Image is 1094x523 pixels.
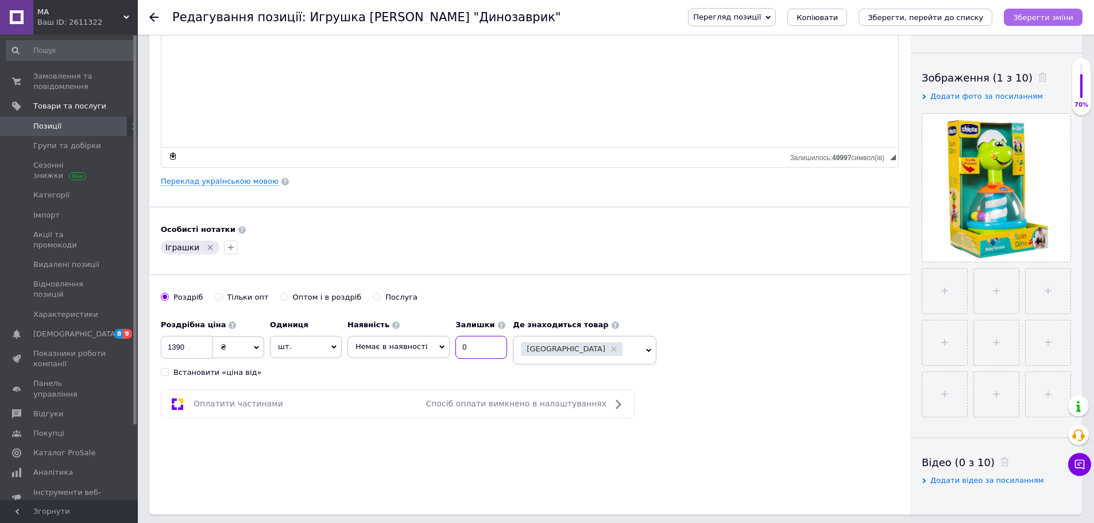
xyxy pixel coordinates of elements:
div: Встановити «ціна від» [173,367,262,378]
span: Акції та промокоди [33,230,106,250]
b: Одиниця [270,320,308,329]
h1: Редагування позиції: Игрушка юла Chicco "Динозаврик" [172,10,561,24]
span: Інструменти веб-майстра та SEO [33,487,106,508]
b: Наявність [347,320,389,329]
span: Потягніть для зміни розмірів [890,154,896,160]
input: Пошук [6,40,136,61]
button: Чат з покупцем [1068,453,1091,476]
b: Роздрібна ціна [161,320,226,329]
button: Зберегти, перейти до списку [859,9,992,26]
div: Роздріб [173,292,203,303]
i: Зберегти зміни [1013,13,1073,22]
span: Видалені позиції [33,259,99,270]
span: Додати фото за посиланням [930,92,1043,100]
svg: Видалити мітку [206,243,215,252]
span: Сезонні знижки [33,160,106,181]
button: Зберегти зміни [1004,9,1083,26]
span: Замовлення та повідомлення [33,71,106,92]
span: Категорії [33,190,69,200]
div: Послуга [385,292,418,303]
span: Іграшки [165,243,199,252]
span: Перегляд позиції [693,13,761,21]
span: Немає в наявності [355,342,427,351]
input: 0 [161,336,212,359]
span: Додати відео за посиланням [930,476,1044,485]
i: Зберегти, перейти до списку [868,13,983,22]
button: Копіювати [787,9,847,26]
div: Ваш ID: 2611322 [37,17,138,28]
b: Особисті нотатки [161,225,235,234]
span: Копіювати [797,13,838,22]
span: Позиції [33,121,61,131]
span: Товари та послуги [33,101,106,111]
span: Відгуки [33,409,63,419]
span: Показники роботи компанії [33,348,106,369]
input: - [455,336,507,359]
div: Зображення (1 з 10) [922,71,1071,85]
b: Залишки [455,320,494,329]
span: Аналітика [33,467,73,478]
span: Імпорт [33,210,60,220]
b: Де знаходиться товар [513,320,608,329]
span: 8 [114,329,123,339]
span: Відновлення позицій [33,279,106,300]
span: Панель управління [33,378,106,399]
span: Групи та добірки [33,141,101,151]
div: Кiлькiсть символiв [790,151,890,162]
span: Відео (0 з 10) [922,456,995,468]
span: Оплатити частинами [194,399,283,408]
a: Переклад українською мовою [161,177,279,186]
span: МА [37,7,123,17]
span: Каталог ProSale [33,448,95,458]
div: Оптом і в роздріб [293,292,362,303]
span: 9 [123,329,132,339]
span: [GEOGRAPHIC_DATA] [527,345,605,352]
span: Покупці [33,428,64,439]
div: 70% Якість заповнення [1072,57,1091,115]
span: Спосіб оплати вимкнено в налаштуваннях [426,399,606,408]
span: [DEMOGRAPHIC_DATA] [33,329,118,339]
span: шт. [270,336,342,358]
div: Повернутися назад [149,13,159,22]
div: 70% [1072,101,1091,109]
span: ₴ [221,343,226,351]
a: Зробити резервну копію зараз [167,150,179,162]
span: Характеристики [33,309,98,320]
div: Тільки опт [227,292,269,303]
span: 49997 [832,154,851,162]
iframe: Редактор, C79167E7-F938-46B1-B712-C06852EC59ED [161,3,898,147]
